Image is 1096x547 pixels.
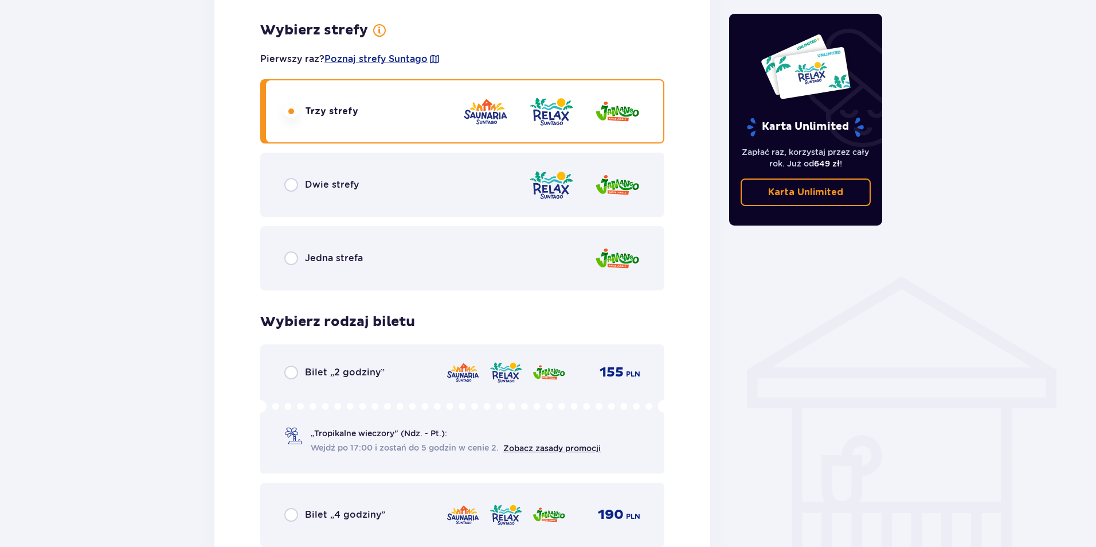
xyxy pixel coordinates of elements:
[446,360,480,385] img: Saunaria
[594,242,640,275] img: Jamango
[324,53,428,65] a: Poznaj strefy Suntago
[305,509,385,521] span: Bilet „4 godziny”
[260,22,368,39] h3: Wybierz strefy
[311,428,447,439] span: „Tropikalne wieczory" (Ndz. - Pt.):
[489,360,523,385] img: Relax
[594,95,640,128] img: Jamango
[600,364,624,381] span: 155
[746,117,865,137] p: Karta Unlimited
[814,159,840,168] span: 649 zł
[463,95,508,128] img: Saunaria
[305,105,358,118] span: Trzy strefy
[489,503,523,527] img: Relax
[598,506,624,523] span: 190
[626,511,640,522] span: PLN
[532,360,566,385] img: Jamango
[760,33,851,100] img: Dwie karty całoroczne do Suntago z napisem 'UNLIMITED RELAX', na białym tle z tropikalnymi liśćmi...
[529,95,574,128] img: Relax
[768,186,843,199] p: Karta Unlimited
[626,369,640,379] span: PLN
[260,53,440,65] p: Pierwszy raz?
[305,252,363,265] span: Jedna strefa
[532,503,566,527] img: Jamango
[260,313,415,331] h3: Wybierz rodzaj biletu
[305,179,359,191] span: Dwie strefy
[446,503,480,527] img: Saunaria
[503,444,601,453] a: Zobacz zasady promocji
[594,169,640,201] img: Jamango
[741,179,871,206] a: Karta Unlimited
[529,169,574,201] img: Relax
[305,366,385,379] span: Bilet „2 godziny”
[741,146,871,169] p: Zapłać raz, korzystaj przez cały rok. Już od !
[311,442,499,453] span: Wejdź po 17:00 i zostań do 5 godzin w cenie 2.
